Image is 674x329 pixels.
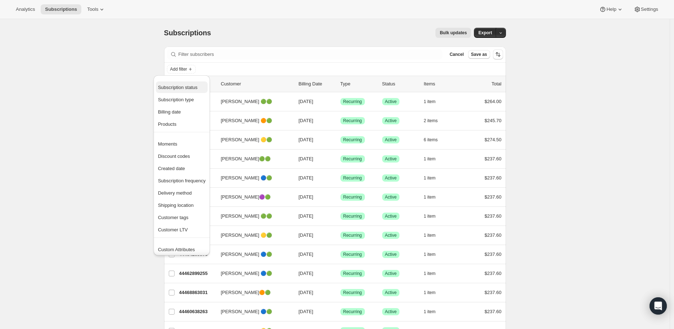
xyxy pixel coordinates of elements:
span: 1 item [424,309,436,315]
div: 44461228087[PERSON_NAME] 🔵🟢[DATE]SuccessRecurringSuccessActive1 item$237.60 [179,173,502,183]
span: [PERSON_NAME] 🔵🟢 [221,308,272,315]
span: $274.50 [485,137,502,142]
span: Customer tags [158,215,189,220]
span: Active [385,175,397,181]
div: 45728825399[PERSON_NAME] 🟡🟢[DATE]SuccessRecurringSuccessActive1 item$237.60 [179,230,502,240]
span: Bulk updates [440,30,467,36]
span: Active [385,252,397,257]
span: Active [385,194,397,200]
span: Active [385,232,397,238]
span: Active [385,213,397,219]
button: 1 item [424,211,444,221]
button: [PERSON_NAME]🟣🟢 [217,191,289,203]
button: 2 items [424,116,446,126]
span: Products [158,121,176,127]
span: Add filter [170,66,187,72]
span: [DATE] [299,309,313,314]
span: Subscriptions [164,29,211,37]
div: 44460834871[PERSON_NAME] 🟢🟢[DATE]SuccessRecurringSuccessActive1 item$264.00 [179,97,502,107]
button: Subscriptions [41,4,81,14]
button: [PERSON_NAME] 🟢🟢 [217,210,289,222]
span: 6 items [424,137,438,143]
span: [PERSON_NAME] 🟡🟢 [221,136,272,143]
span: [DATE] [299,213,313,219]
button: Settings [629,4,662,14]
span: Recurring [343,194,362,200]
span: Active [385,271,397,276]
span: $237.60 [485,156,502,161]
span: [PERSON_NAME] 🔵🟢 [221,174,272,182]
span: $237.60 [485,175,502,181]
span: Discount codes [158,154,190,159]
button: 1 item [424,307,444,317]
span: Recurring [343,118,362,124]
span: Subscription frequency [158,178,205,183]
button: 1 item [424,249,444,259]
span: Analytics [16,6,35,12]
p: 44462899255 [179,270,215,277]
span: Cancel [449,52,463,57]
span: Recurring [343,156,362,162]
span: $237.60 [485,232,502,238]
button: Add filter [167,65,196,74]
span: [DATE] [299,232,313,238]
span: $237.60 [485,252,502,257]
span: [DATE] [299,156,313,161]
span: Recurring [343,252,362,257]
div: 44460638263[PERSON_NAME] 🔵🟢[DATE]SuccessRecurringSuccessActive1 item$237.60 [179,307,502,317]
span: $237.60 [485,271,502,276]
button: [PERSON_NAME] 🟢🟢 [217,96,289,107]
button: [PERSON_NAME] 🟠🟢 [217,115,289,126]
button: 1 item [424,192,444,202]
button: [PERSON_NAME] 🔵🟢 [217,306,289,317]
div: 44464209975[PERSON_NAME] 🔵🟢[DATE]SuccessRecurringSuccessActive1 item$237.60 [179,249,502,259]
p: Customer [221,80,293,88]
div: 47165046839[PERSON_NAME] 🟡🟢[DATE]SuccessRecurringSuccessActive6 items$274.50 [179,135,502,145]
span: $245.70 [485,118,502,123]
span: $237.60 [485,194,502,200]
span: Recurring [343,137,362,143]
span: Delivery method [158,190,192,196]
span: [DATE] [299,175,313,181]
span: $237.60 [485,309,502,314]
div: 44468863031[PERSON_NAME]🟠🟢[DATE]SuccessRecurringSuccessActive1 item$237.60 [179,288,502,298]
button: [PERSON_NAME]🟢🟢 [217,153,289,165]
div: Open Intercom Messenger [650,297,667,315]
span: [DATE] [299,271,313,276]
span: 1 item [424,290,436,295]
span: Active [385,309,397,315]
div: 56637915191[PERSON_NAME]🟣🟢[DATE]SuccessRecurringSuccessActive1 item$237.60 [179,192,502,202]
span: [DATE] [299,137,313,142]
span: [PERSON_NAME]🟠🟢 [221,289,271,296]
p: Total [492,80,501,88]
button: Analytics [12,4,39,14]
span: $237.60 [485,213,502,219]
span: 1 item [424,99,436,105]
span: Shipping location [158,203,194,208]
span: Recurring [343,309,362,315]
span: Active [385,137,397,143]
span: Recurring [343,99,362,105]
span: Recurring [343,290,362,295]
span: $264.00 [485,99,502,104]
button: Save as [468,50,490,59]
button: Help [595,4,628,14]
button: [PERSON_NAME] 🔵🟢 [217,172,289,184]
span: $237.60 [485,290,502,295]
button: Export [474,28,496,38]
span: 1 item [424,271,436,276]
p: Status [382,80,418,88]
button: [PERSON_NAME] 🔵🟢 [217,249,289,260]
button: [PERSON_NAME]🟠🟢 [217,287,289,298]
div: 44460900407[PERSON_NAME]🟢🟢[DATE]SuccessRecurringSuccessActive1 item$237.60 [179,154,502,164]
button: 1 item [424,288,444,298]
button: 1 item [424,154,444,164]
div: IDCustomerBilling DateTypeStatusItemsTotal [179,80,502,88]
span: Active [385,118,397,124]
button: 1 item [424,268,444,279]
div: 53032222775[PERSON_NAME] 🟢🟢[DATE]SuccessRecurringSuccessActive1 item$237.60 [179,211,502,221]
button: Tools [83,4,110,14]
span: Recurring [343,271,362,276]
span: Export [478,30,492,36]
span: 1 item [424,156,436,162]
